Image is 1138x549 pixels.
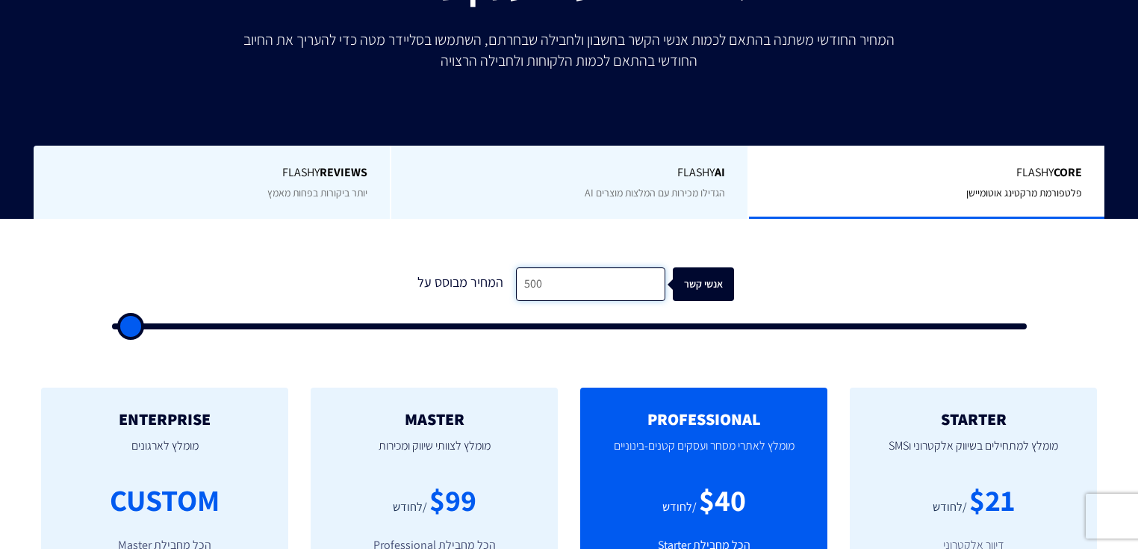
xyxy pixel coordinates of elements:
div: /לחודש [393,499,427,516]
div: אנשי קשר [682,267,743,301]
p: מומלץ לצוותי שיווק ומכירות [333,428,535,479]
div: CUSTOM [110,479,220,521]
div: המחיר מבוסס על [404,267,516,301]
p: מומלץ למתחילים בשיווק אלקטרוני וSMS [872,428,1075,479]
div: /לחודש [662,499,697,516]
p: מומלץ לארגונים [63,428,266,479]
div: $40 [699,479,746,521]
h2: STARTER [872,410,1075,428]
span: Flashy [414,164,724,182]
b: REVIEWS [320,164,367,180]
h2: PROFESSIONAL [603,410,805,428]
span: Flashy [56,164,368,182]
span: הגדילו מכירות עם המלצות מוצרים AI [585,186,725,199]
div: $21 [969,479,1015,521]
h2: ENTERPRISE [63,410,266,428]
b: AI [715,164,725,180]
b: Core [1054,164,1082,180]
div: $99 [429,479,476,521]
p: מומלץ לאתרי מסחר ועסקים קטנים-בינוניים [603,428,805,479]
span: פלטפורמת מרקטינג אוטומיישן [966,186,1082,199]
span: יותר ביקורות בפחות מאמץ [267,186,367,199]
div: /לחודש [933,499,967,516]
h2: MASTER [333,410,535,428]
span: Flashy [771,164,1082,182]
p: המחיר החודשי משתנה בהתאם לכמות אנשי הקשר בחשבון ולחבילה שבחרתם, השתמשו בסליידר מטה כדי להעריך את ... [233,29,905,71]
